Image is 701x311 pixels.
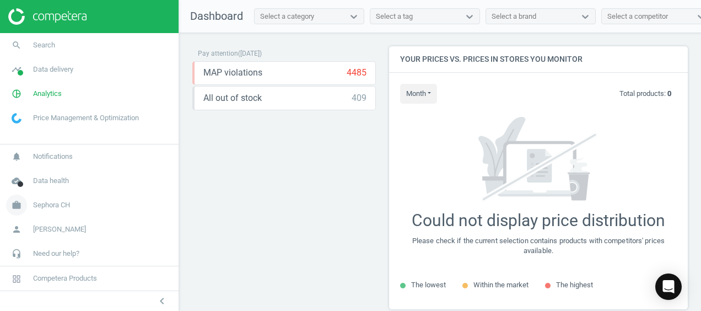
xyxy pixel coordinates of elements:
[6,243,27,264] i: headset_mic
[6,195,27,216] i: work
[8,8,87,25] img: ajHJNr6hYgQAAAAASUVORK5CYII=
[607,12,668,22] div: Select a competitor
[155,294,169,308] i: chevron_left
[12,113,21,124] img: wGWNvw8QSZomAAAAABJRU5ErkJggg==
[33,176,69,186] span: Data health
[389,46,688,72] h4: Your prices vs. prices in stores you monitor
[33,249,79,259] span: Need our help?
[33,89,62,99] span: Analytics
[6,35,27,56] i: search
[400,236,677,256] div: Please check if the current selection contains products with competitors' prices available.
[33,200,70,210] span: Sephora CH
[203,92,262,104] span: All out of stock
[33,65,73,74] span: Data delivery
[33,40,55,50] span: Search
[411,281,446,289] span: The lowest
[473,281,529,289] span: Within the market
[376,12,413,22] div: Select a tag
[6,146,27,167] i: notifications
[238,50,262,57] span: ( [DATE] )
[33,224,86,234] span: [PERSON_NAME]
[6,59,27,80] i: timeline
[412,211,665,230] div: Could not display price distribution
[352,92,366,104] div: 409
[655,274,682,300] div: Open Intercom Messenger
[203,67,262,79] span: MAP violations
[400,84,437,104] button: month
[148,294,176,308] button: chevron_left
[492,12,536,22] div: Select a brand
[33,274,97,283] span: Competera Products
[190,9,243,23] span: Dashboard
[198,50,238,57] span: Pay attention
[33,152,73,162] span: Notifications
[667,89,671,98] b: 0
[347,67,366,79] div: 4485
[260,12,314,22] div: Select a category
[619,89,671,99] p: Total products:
[457,117,619,202] img: 7171a7ce662e02b596aeec34d53f281b.svg
[6,219,27,240] i: person
[6,83,27,104] i: pie_chart_outlined
[6,170,27,191] i: cloud_done
[556,281,593,289] span: The highest
[33,113,139,123] span: Price Management & Optimization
